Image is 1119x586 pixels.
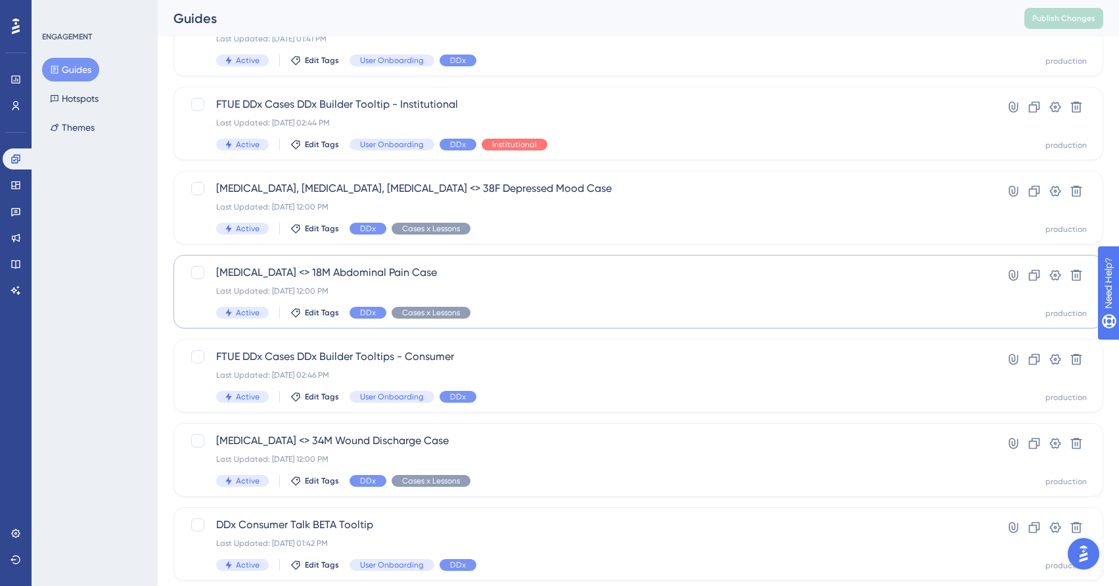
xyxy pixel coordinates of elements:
div: ENGAGEMENT [42,32,92,42]
div: Last Updated: [DATE] 12:00 PM [216,286,955,296]
span: DDx [360,307,376,318]
span: Institutional [492,139,537,150]
span: [MEDICAL_DATA], [MEDICAL_DATA], [MEDICAL_DATA] <> 38F Depressed Mood Case [216,181,955,196]
div: production [1045,56,1087,66]
span: DDx [450,560,466,570]
span: FTUE DDx Cases DDx Builder Tooltip - Institutional [216,97,955,112]
div: Last Updated: [DATE] 01:41 PM [216,34,955,44]
button: Edit Tags [290,55,339,66]
span: User Onboarding [360,392,424,402]
span: DDx [360,476,376,486]
div: Last Updated: [DATE] 02:44 PM [216,118,955,128]
div: Guides [173,9,992,28]
button: Edit Tags [290,307,339,318]
button: Edit Tags [290,560,339,570]
span: DDx [360,223,376,234]
div: Last Updated: [DATE] 01:42 PM [216,538,955,549]
div: production [1045,140,1087,150]
button: Publish Changes [1024,8,1103,29]
span: DDx [450,392,466,402]
span: Cases x Lessons [402,307,460,318]
button: Edit Tags [290,392,339,402]
span: Edit Tags [305,560,339,570]
button: Edit Tags [290,223,339,234]
div: production [1045,224,1087,235]
span: Active [236,55,260,66]
div: Last Updated: [DATE] 02:46 PM [216,370,955,380]
span: Edit Tags [305,139,339,150]
div: production [1045,560,1087,571]
span: Active [236,392,260,402]
span: DDx [450,55,466,66]
div: production [1045,392,1087,403]
span: Active [236,307,260,318]
span: Cases x Lessons [402,223,460,234]
span: User Onboarding [360,139,424,150]
span: Edit Tags [305,223,339,234]
span: User Onboarding [360,55,424,66]
span: [MEDICAL_DATA] <> 34M Wound Discharge Case [216,433,955,449]
span: Active [236,560,260,570]
iframe: UserGuiding AI Assistant Launcher [1064,534,1103,574]
div: Last Updated: [DATE] 12:00 PM [216,202,955,212]
button: Guides [42,58,99,81]
div: production [1045,476,1087,487]
span: DDx Consumer Talk BETA Tooltip [216,517,955,533]
span: [MEDICAL_DATA] <> 18M Abdominal Pain Case [216,265,955,281]
span: Active [236,139,260,150]
div: production [1045,308,1087,319]
span: Edit Tags [305,476,339,486]
button: Themes [42,116,103,139]
span: User Onboarding [360,560,424,570]
button: Hotspots [42,87,106,110]
span: Publish Changes [1032,13,1095,24]
span: Cases x Lessons [402,476,460,486]
span: Active [236,223,260,234]
button: Edit Tags [290,139,339,150]
div: Last Updated: [DATE] 12:00 PM [216,454,955,464]
span: Edit Tags [305,392,339,402]
span: Edit Tags [305,55,339,66]
span: FTUE DDx Cases DDx Builder Tooltips - Consumer [216,349,955,365]
button: Edit Tags [290,476,339,486]
span: Edit Tags [305,307,339,318]
span: DDx [450,139,466,150]
span: Active [236,476,260,486]
span: Need Help? [31,3,82,19]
